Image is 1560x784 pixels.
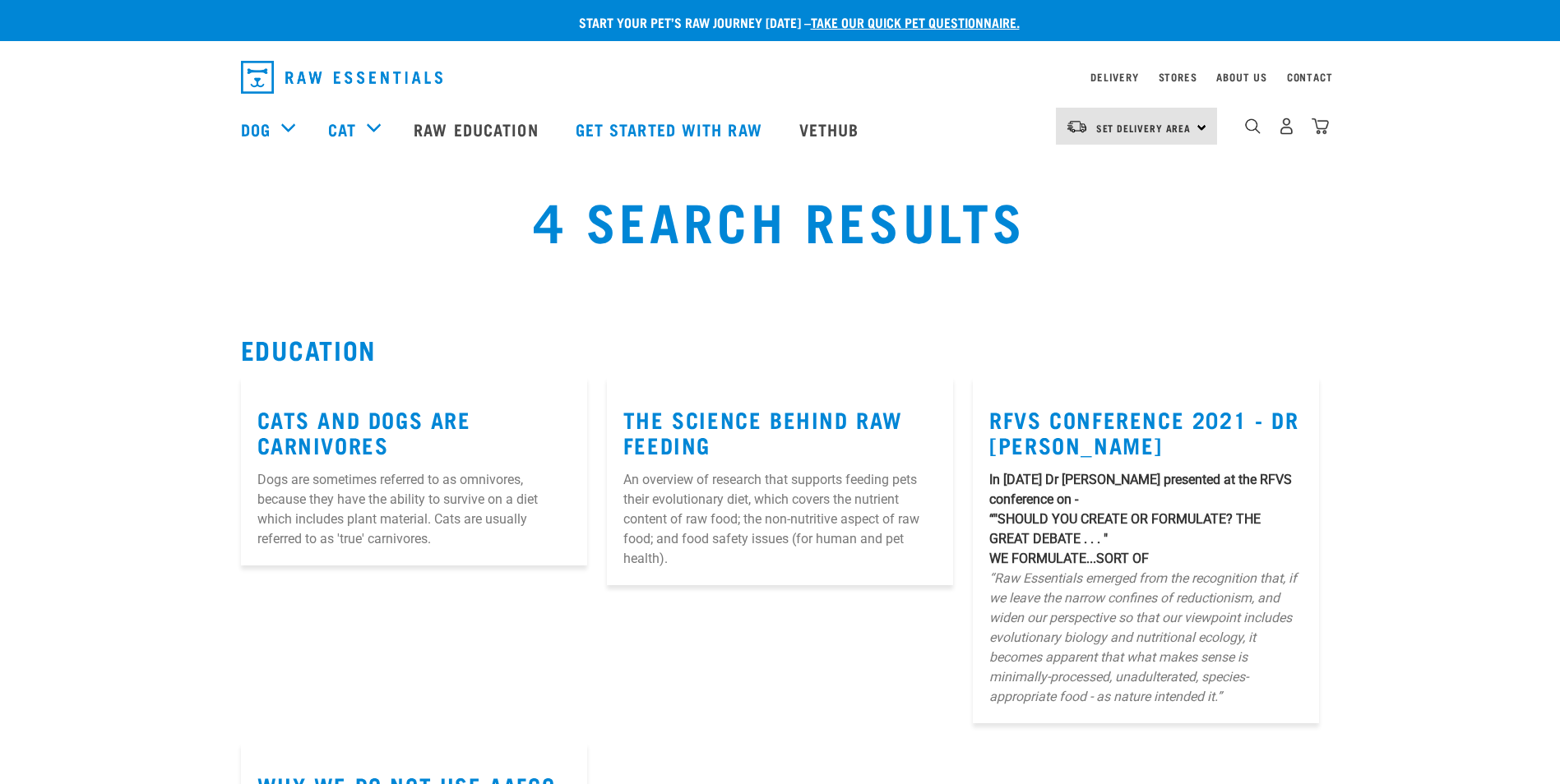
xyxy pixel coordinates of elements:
a: Raw Education [397,96,558,162]
a: Get started with Raw [559,96,783,162]
p: Dogs are sometimes referred to as omnivores, because they have the ability to survive on a diet w... [257,470,571,549]
a: take our quick pet questionnaire. [811,18,1020,25]
img: user.png [1278,118,1295,135]
span: Set Delivery Area [1096,125,1192,131]
em: “Raw Essentials emerged from the recognition that, if we leave the narrow confines of reductionis... [989,570,1297,704]
a: About Us [1216,74,1266,80]
a: Cats and Dogs Are Carnivores [257,413,471,450]
a: Contact [1287,74,1333,80]
strong: WE FORMULATE...SORT OF [989,551,1149,566]
img: Raw Essentials Logo [241,61,442,94]
nav: dropdown navigation [228,54,1333,100]
a: RFVS Conference 2021 - Dr [PERSON_NAME] [989,413,1298,450]
a: Delivery [1090,74,1138,80]
img: home-icon@2x.png [1312,118,1329,135]
strong: “"SHOULD YOU CREATE OR FORMULATE? THE GREAT DEBATE . . . " [989,511,1261,546]
a: Vethub [783,96,880,162]
a: Dog [241,117,271,141]
img: van-moving.png [1066,119,1088,134]
a: Stores [1159,74,1197,80]
img: home-icon-1@2x.png [1245,118,1261,134]
a: The Science Behind Raw Feeding [623,413,903,450]
strong: In [DATE] Dr [PERSON_NAME] presented at the RFVS conference on - [989,472,1292,507]
h1: 4 Search Results [289,190,1271,249]
a: Cat [328,117,356,141]
h2: Education [241,334,1320,364]
p: An overview of research that supports feeding pets their evolutionary diet, which covers the nutr... [623,470,937,569]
